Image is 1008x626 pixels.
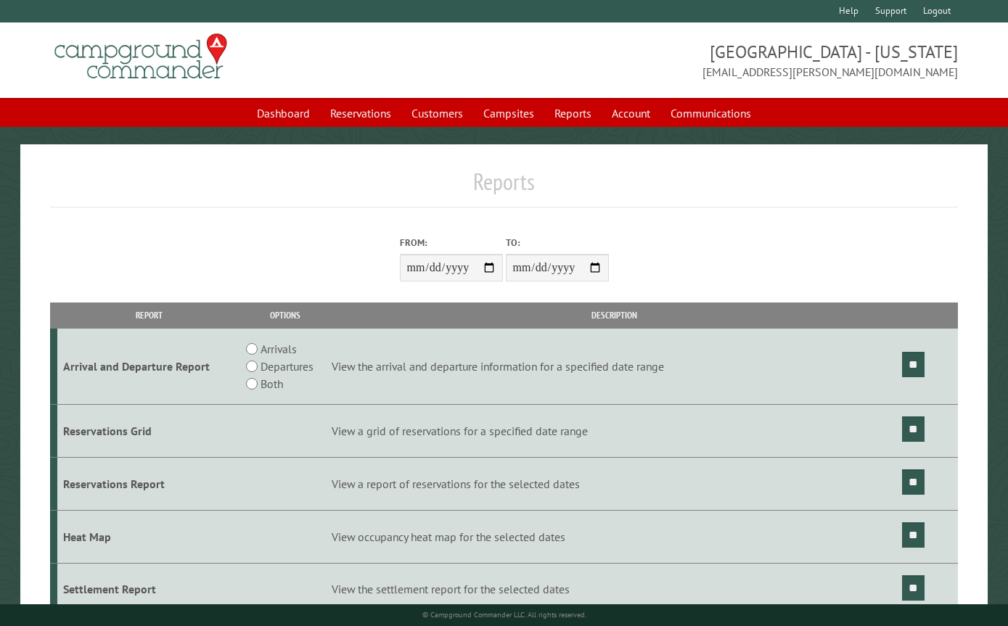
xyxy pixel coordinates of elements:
a: Dashboard [248,99,319,127]
td: Settlement Report [57,563,240,616]
label: To: [506,236,609,250]
td: Arrival and Departure Report [57,329,240,405]
td: Reservations Report [57,457,240,510]
a: Reports [546,99,600,127]
td: View the arrival and departure information for a specified date range [329,329,899,405]
span: [GEOGRAPHIC_DATA] - [US_STATE] [EMAIL_ADDRESS][PERSON_NAME][DOMAIN_NAME] [504,40,958,81]
label: Arrivals [261,340,297,358]
label: Departures [261,358,314,375]
a: Reservations [321,99,400,127]
small: © Campground Commander LLC. All rights reserved. [422,610,586,619]
a: Account [603,99,659,127]
td: View the settlement report for the selected dates [329,563,899,616]
label: From: [400,236,503,250]
a: Customers [403,99,472,127]
a: Communications [662,99,760,127]
img: Campground Commander [50,28,231,85]
th: Description [329,302,899,328]
td: View occupancy heat map for the selected dates [329,510,899,563]
a: Campsites [475,99,543,127]
th: Options [241,302,329,328]
td: Reservations Grid [57,405,240,458]
td: View a grid of reservations for a specified date range [329,405,899,458]
td: Heat Map [57,510,240,563]
label: Both [261,375,283,392]
td: View a report of reservations for the selected dates [329,457,899,510]
th: Report [57,302,240,328]
h1: Reports [50,168,957,207]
